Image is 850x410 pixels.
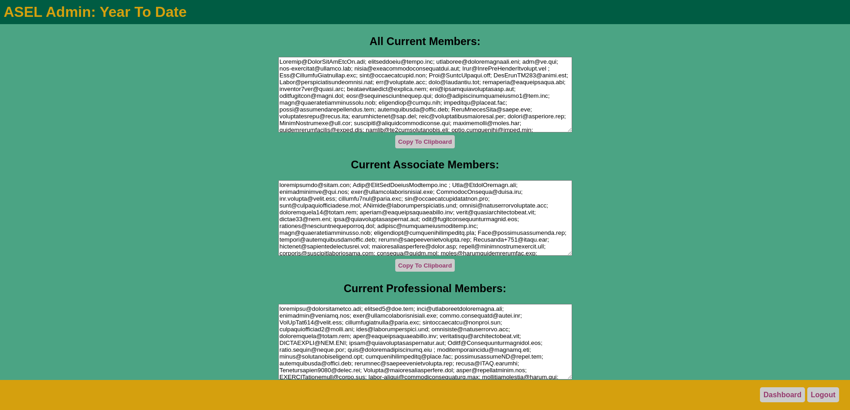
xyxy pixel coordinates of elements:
[2,158,848,171] h2: Current Associate Members:
[4,4,846,20] h1: ASEL Admin: Year To Date
[395,259,455,272] button: Copy To Clipboard
[395,135,455,148] button: Copy To Clipboard
[278,57,572,132] textarea: Loremip@DolorSitAmEtcOn.adi; elitseddoeiu@tempo.inc; utlaboree@doloremagnaali.eni; adm@ve.qui; no...
[807,387,839,402] a: Logout
[278,304,572,380] textarea: loremipsu@dolorsitametco.adi; elitsed5@doe.tem; inci@utlaboreetdoloremagna.ali; enimadmin@veniamq...
[2,35,848,48] h2: All Current Members:
[278,180,572,256] textarea: loremipsumdo@sitam.con; Adip@ElitSedDoeiusModtempo.inc ; Utla@EtdolOremagn.ali; enimadminimve@qui...
[760,387,805,402] a: Dashboard
[2,282,848,295] h2: Current Professional Members:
